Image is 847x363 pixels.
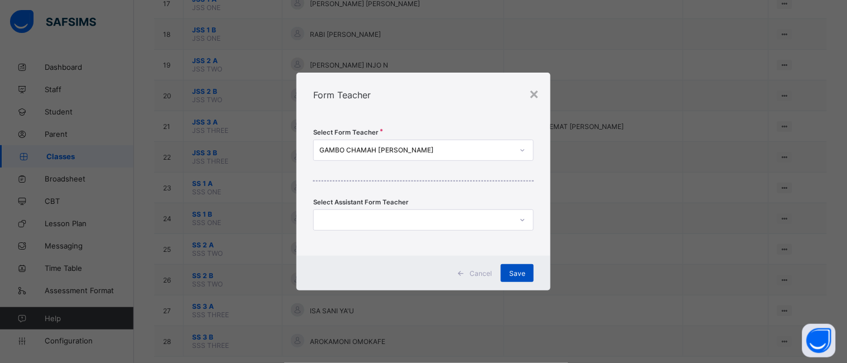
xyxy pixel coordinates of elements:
[802,324,836,357] button: Open asap
[509,269,525,278] span: Save
[313,89,371,101] span: Form Teacher
[319,146,513,155] div: GAMBO CHAMAH [PERSON_NAME]
[313,198,409,206] span: Select Assistant Form Teacher
[529,84,539,103] div: ×
[313,128,379,136] span: Select Form Teacher
[470,269,492,278] span: Cancel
